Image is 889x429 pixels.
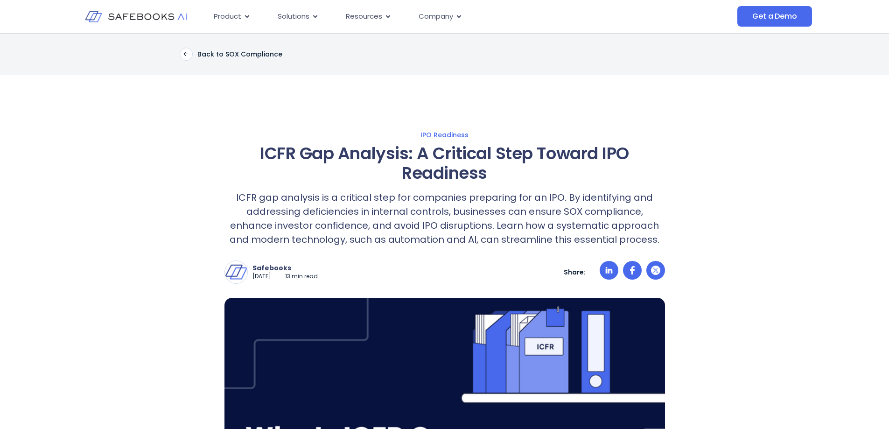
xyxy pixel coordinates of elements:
p: Share: [564,268,586,276]
span: Company [419,11,453,22]
p: ICFR gap analysis is a critical step for companies preparing for an IPO. By identifying and addre... [224,190,665,246]
span: Solutions [278,11,309,22]
p: 13 min read [285,273,318,281]
p: Back to SOX Compliance [197,50,282,58]
p: [DATE] [252,273,271,281]
img: Safebooks [225,261,247,283]
nav: Menu [206,7,644,26]
a: Get a Demo [737,6,812,27]
span: Resources [346,11,382,22]
a: IPO Readiness [133,131,756,139]
div: Menu Toggle [206,7,644,26]
p: Safebooks [252,264,318,272]
span: Get a Demo [752,12,797,21]
a: Back to SOX Compliance [180,48,282,61]
span: Product [214,11,241,22]
h1: ICFR Gap Analysis: A Critical Step Toward IPO Readiness [224,144,665,183]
